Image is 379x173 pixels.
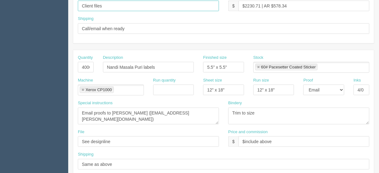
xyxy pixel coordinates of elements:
div: 60# Pacesetter Coated Sticker [261,65,316,69]
label: Shipping [78,152,94,157]
div: Xerox CP1000 [86,88,112,92]
label: Finished size [203,55,227,61]
label: Price and commission [228,129,268,135]
textarea: Email proofs to [PERSON_NAME] ([EMAIL_ADDRESS][PERSON_NAME][DOMAIN_NAME]) [78,108,219,124]
label: Proof [303,77,313,83]
label: Shipping [78,16,94,22]
label: Bindery [228,100,242,106]
label: File [78,129,84,135]
label: Special instructions [78,100,113,106]
textarea: Trim to size [228,108,369,124]
div: $ [228,1,239,11]
label: Quantity [78,55,93,61]
label: Sheet size [203,77,222,83]
label: Inks [354,77,361,83]
label: Description [103,55,123,61]
label: Stock [253,55,264,61]
label: Run quantity [153,77,176,83]
label: Machine [78,77,93,83]
label: Run size [253,77,269,83]
div: $ [228,136,239,147]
